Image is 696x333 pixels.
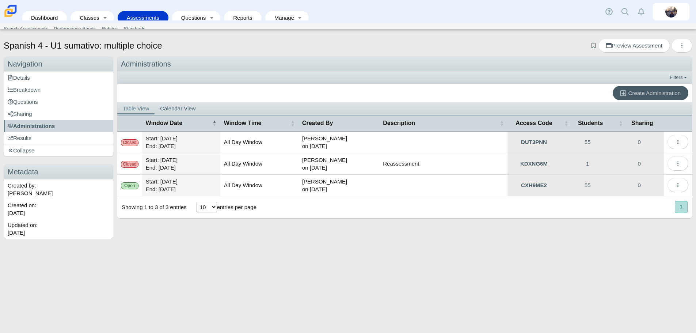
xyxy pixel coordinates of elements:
[383,119,498,127] span: Description
[121,139,138,146] div: Closed
[624,119,660,127] span: Sharing
[507,175,560,196] a: Click to Expand
[220,132,298,153] td: All Day Window
[653,3,689,20] a: britta.barnhart.NdZ84j
[220,175,298,196] td: All Day Window
[217,204,256,210] label: entries per page
[4,72,113,84] a: Details
[606,42,662,49] span: Preview Assessment
[615,153,664,174] a: Manage Sharing
[4,84,113,96] a: Breakdown
[8,75,30,81] span: Details
[668,156,688,171] button: More options
[155,102,201,114] a: Calendar View
[4,199,113,219] div: Created on:
[117,57,692,72] div: Administrations
[295,11,305,24] a: Toggle expanded
[1,23,51,34] a: Search Assessments
[51,23,99,34] a: Performance Bands
[4,219,113,239] div: Updated on:
[560,153,615,174] a: View Participants
[598,38,670,53] a: Preview Assessment
[668,135,688,149] button: More options
[290,120,295,127] span: Window Time : Activate to sort
[121,182,138,189] div: Open
[8,230,25,236] time: Sep 29, 2024 at 10:25 AM
[511,119,557,127] span: Access Code
[4,164,113,179] h3: Metadata
[8,147,34,154] span: Collapse
[117,102,155,114] a: Table View
[4,96,113,108] a: Questions
[298,175,379,196] td: [PERSON_NAME] on [DATE]
[633,4,649,20] a: Alerts
[206,11,217,24] a: Toggle expanded
[668,74,690,81] a: Filters
[74,11,100,24] a: Classes
[8,123,55,129] span: Administrations
[619,120,623,127] span: Sharing : Activate to sort
[117,196,187,218] div: Showing 1 to 3 of 3 entries
[665,6,677,18] img: britta.barnhart.NdZ84j
[298,132,379,153] td: [PERSON_NAME] on [DATE]
[613,86,688,100] a: Create Administration
[4,132,113,144] a: Results
[220,153,298,175] td: All Day Window
[668,178,688,192] button: More options
[142,175,220,196] td: Start: [DATE] End: [DATE]
[560,175,615,196] a: View Participants
[269,11,295,24] a: Manage
[590,42,597,49] a: Add bookmark
[176,11,206,24] a: Questions
[121,11,165,24] a: Assessments
[4,120,113,132] a: Administrations
[121,161,138,168] div: Closed
[224,119,289,127] span: Window Time
[8,87,41,93] span: Breakdown
[4,179,113,199] div: Created by: [PERSON_NAME]
[4,39,162,52] h1: Spanish 4 - U1 sumativo: multiple choice
[507,132,560,153] a: Click to Expand
[8,210,25,216] time: Sep 29, 2024 at 10:25 AM
[26,11,63,24] a: Dashboard
[121,23,148,34] a: Standards
[564,120,568,127] span: Students : Activate to sort
[3,3,18,19] img: Carmen School of Science & Technology
[142,132,220,153] td: Start: [DATE] End: [DATE]
[507,153,560,174] a: Click to Expand
[379,153,507,175] td: Reassessment
[99,23,121,34] a: Rubrics
[8,99,38,105] span: Questions
[672,38,692,53] button: More options
[615,175,664,196] a: Manage Sharing
[142,153,220,175] td: Start: [DATE] End: [DATE]
[298,153,379,175] td: [PERSON_NAME] on [DATE]
[302,119,376,127] span: Created By
[560,132,615,153] a: View Participants
[675,201,688,213] button: 1
[8,60,42,68] span: Navigation
[228,11,258,24] a: Reports
[4,144,113,156] a: Collapse
[674,201,688,213] nav: pagination
[100,11,110,24] a: Toggle expanded
[8,135,31,141] span: Results
[3,14,18,20] a: Carmen School of Science & Technology
[146,119,211,127] span: Window Date
[4,108,113,120] a: Sharing
[628,90,681,96] span: Create Administration
[8,111,32,117] span: Sharing
[212,120,217,127] span: Window Date : Activate to invert sorting
[499,120,504,127] span: Description : Activate to sort
[570,119,611,127] span: Students
[615,132,664,153] a: Manage Sharing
